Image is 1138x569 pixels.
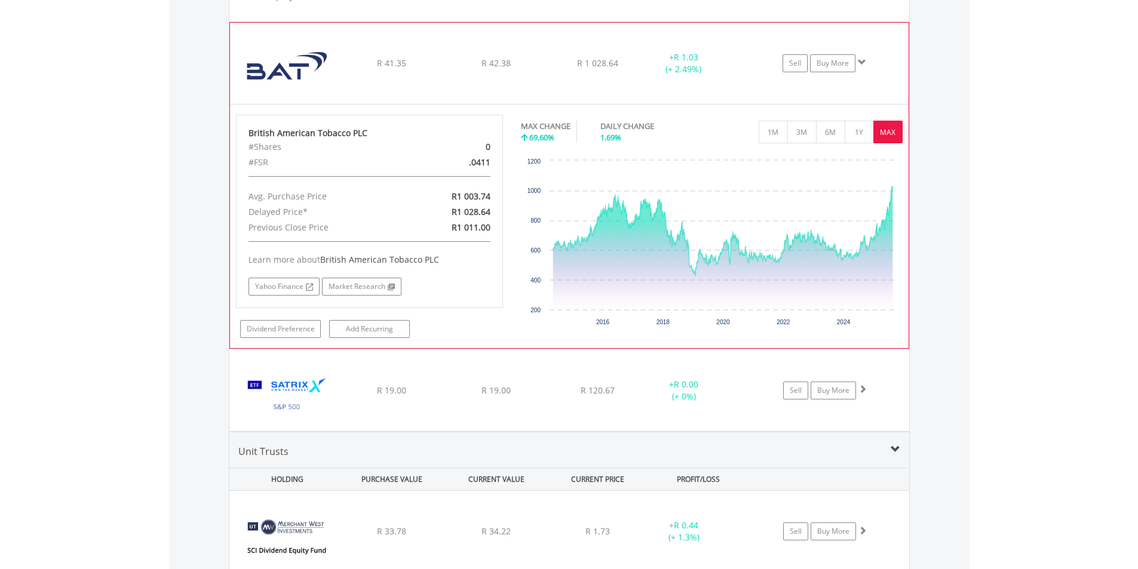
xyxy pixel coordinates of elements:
div: British American Tobacco PLC [249,127,491,139]
button: 3M [787,121,817,143]
div: DAILY CHANGE [600,121,696,132]
text: 800 [530,217,541,224]
div: MAX CHANGE [521,121,570,132]
text: 2020 [716,319,730,325]
div: PURCHASE VALUE [341,468,443,490]
div: HOLDING [230,468,339,490]
span: Unit Trusts [238,445,289,458]
img: EQU.ZA.BTI.png [236,38,339,101]
text: 1200 [527,158,541,165]
span: R 0.00 [674,379,698,390]
button: 1M [759,121,788,143]
span: R 1.73 [585,525,610,537]
text: 2018 [657,319,670,325]
span: British American Tobacco PLC [320,254,439,265]
a: Buy More [811,382,856,399]
a: Market Research [322,278,401,296]
div: 0 [413,139,499,155]
span: R 1 028.64 [577,57,618,69]
div: CURRENT PRICE [550,468,645,490]
div: PROFIT/LOSS [648,468,750,490]
div: CURRENT VALUE [446,468,548,490]
span: R 33.78 [377,525,406,537]
div: Learn more about [249,254,491,266]
div: + (+ 1.3%) [639,519,729,543]
span: R 34.22 [481,525,511,537]
div: .0411 [413,155,499,170]
div: Avg. Purchase Price [240,189,413,204]
text: 2016 [596,319,610,325]
svg: Interactive chart [521,155,902,334]
span: R1 003.74 [452,190,490,202]
text: 1000 [527,187,541,194]
text: 2024 [837,319,851,325]
div: Previous Close Price [240,220,413,235]
span: R 41.35 [377,57,406,69]
a: Add Recurring [329,320,410,338]
span: R 19.00 [377,385,406,396]
button: 1Y [845,121,874,143]
text: 600 [530,247,541,254]
text: 2022 [777,319,790,325]
button: MAX [873,121,903,143]
div: Delayed Price* [240,204,413,220]
a: Sell [783,54,808,72]
a: Yahoo Finance [249,278,320,296]
span: R1 028.64 [452,206,490,217]
span: R 0.44 [674,519,698,531]
a: Buy More [811,522,856,540]
button: 6M [816,121,845,143]
span: R 1.03 [674,51,698,63]
img: EQU.ZA.STX500.png [235,364,338,428]
text: 400 [530,277,541,284]
a: Sell [783,522,808,540]
span: R1 011.00 [452,222,490,233]
div: + (+ 2.49%) [639,51,728,75]
div: #FSR [240,155,413,170]
div: Chart. Highcharts interactive chart. [521,155,903,334]
span: R 42.38 [481,57,511,69]
span: 1.69% [600,132,621,143]
a: Sell [783,382,808,399]
span: 69.60% [529,132,554,143]
span: R 120.67 [581,385,615,396]
a: Buy More [810,54,855,72]
div: + (+ 0%) [639,379,729,402]
text: 200 [530,307,541,313]
span: R 19.00 [481,385,511,396]
div: #Shares [240,139,413,155]
a: Dividend Preference [240,320,321,338]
